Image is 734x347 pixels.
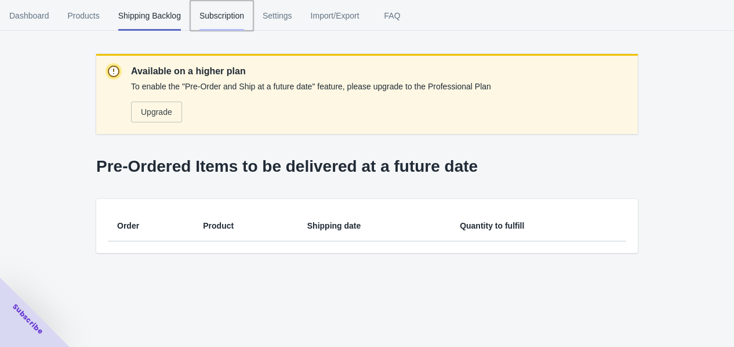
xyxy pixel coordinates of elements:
span: Product [203,221,234,230]
span: FAQ [378,1,407,31]
span: Subscribe [10,302,45,337]
span: Shipping Backlog [118,1,181,31]
span: Quantity to fulfill [460,221,524,230]
span: Shipping date [307,221,361,230]
span: Settings [263,1,292,31]
span: Dashboard [9,1,49,31]
span: Order [117,221,139,230]
span: Import/Export [311,1,359,31]
span: Upgrade [141,107,172,117]
p: Pre-Ordered Items to be delivered at a future date [96,157,638,176]
span: Products [68,1,100,31]
p: To enable the "Pre-Order and Ship at a future date" feature, please upgrade to the Professional Plan [131,81,491,92]
button: Upgrade [131,102,182,122]
p: Available on a higher plan [131,64,491,78]
span: Subscription [199,1,244,31]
